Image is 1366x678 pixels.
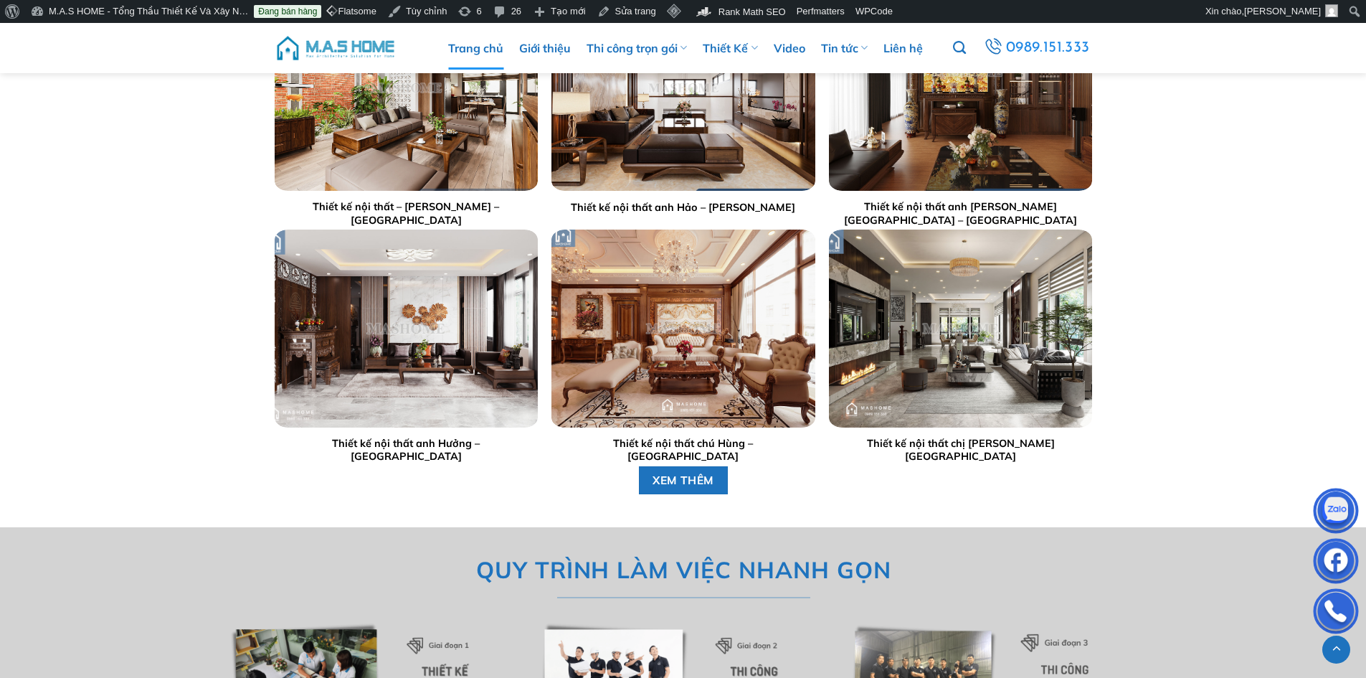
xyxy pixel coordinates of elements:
a: Đang bán hàng [254,5,321,18]
img: M.A.S HOME – Tổng Thầu Thiết Kế Và Xây Nhà Trọn Gói [275,27,397,70]
a: Video [774,27,805,70]
span: XEM THÊM [653,471,714,489]
img: Facebook [1314,542,1357,585]
a: Thiết kế nội thất anh [PERSON_NAME][GEOGRAPHIC_DATA] – [GEOGRAPHIC_DATA] [836,200,1085,227]
a: XEM THÊM [638,466,728,494]
img: Trang chủ 119 [274,230,537,428]
a: Thiết kế nội thất – [PERSON_NAME] – [GEOGRAPHIC_DATA] [281,200,530,227]
a: Giới thiệu [519,27,571,70]
img: Zalo [1314,491,1357,535]
a: Thiết kế nội thất anh Hưởng – [GEOGRAPHIC_DATA] [281,437,530,463]
img: Trang chủ 120 [551,230,815,428]
a: Thiết Kế [703,27,757,70]
a: Tin tức [821,27,868,70]
a: Tìm kiếm [953,33,966,63]
span: Rank Math SEO [718,6,786,17]
a: Lên đầu trang [1322,636,1350,664]
a: Liên hệ [883,27,923,70]
span: 0989.151.333 [1006,36,1090,60]
a: Thiết kế nội thất chú Hùng – [GEOGRAPHIC_DATA] [559,437,807,463]
img: Phone [1314,592,1357,635]
a: Thi công trọn gói [587,27,687,70]
a: Thiết kế nội thất anh Hảo – [PERSON_NAME] [571,201,795,215]
a: Trang chủ [448,27,503,70]
a: Thiết kế nội thất chị [PERSON_NAME][GEOGRAPHIC_DATA] [836,437,1085,463]
span: [PERSON_NAME] [1244,6,1321,17]
span: QUY TRÌNH LÀM VIỆC NHANH GỌN [475,552,891,588]
img: Trang chủ 121 [829,230,1092,428]
a: 0989.151.333 [982,35,1091,61]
